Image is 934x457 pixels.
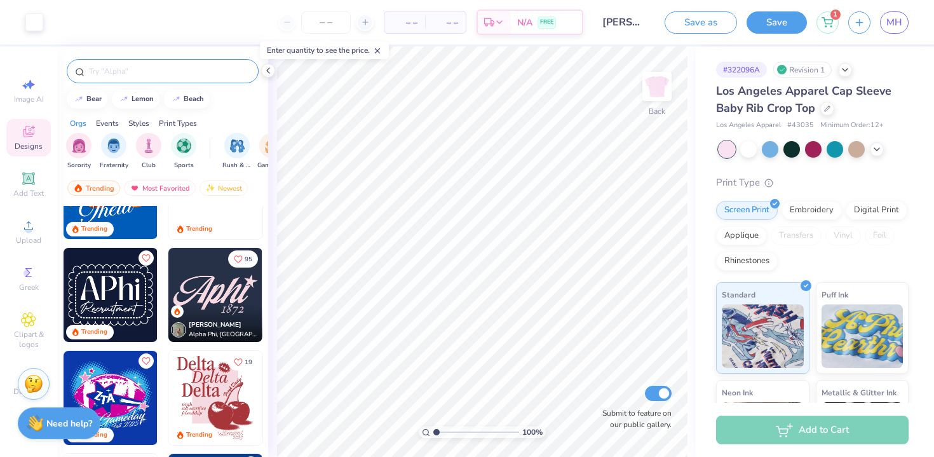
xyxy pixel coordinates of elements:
[245,256,252,263] span: 95
[665,11,737,34] button: Save as
[820,120,884,131] span: Minimum Order: 12 +
[66,133,91,170] div: filter for Sorority
[245,359,252,365] span: 19
[64,351,158,445] img: 62b1e9ac-b064-4fc8-8a9c-6a5242380643
[301,11,351,34] input: – –
[100,133,128,170] div: filter for Fraternity
[787,120,814,131] span: # 43035
[825,226,861,245] div: Vinyl
[722,304,804,368] img: Standard
[171,133,196,170] div: filter for Sports
[186,430,212,440] div: Trending
[142,161,156,170] span: Club
[716,83,891,116] span: Los Angeles Apparel Cap Sleeve Baby Rib Crop Top
[822,304,904,368] img: Puff Ink
[64,248,158,342] img: 31432bec-9d04-4367-a1bf-431e9e100e59
[716,62,767,78] div: # 322096A
[716,252,778,271] div: Rhinestones
[70,118,86,129] div: Orgs
[716,120,781,131] span: Los Angeles Apparel
[136,133,161,170] div: filter for Club
[168,351,262,445] img: f13d24e2-60bc-40ad-a640-70e85d21f66b
[81,224,107,234] div: Trending
[228,250,258,268] button: Like
[830,10,841,20] span: 1
[67,181,120,196] div: Trending
[773,62,832,78] div: Revision 1
[46,418,92,430] strong: Need help?
[257,133,287,170] div: filter for Game Day
[722,288,755,301] span: Standard
[222,133,252,170] div: filter for Rush & Bid
[846,201,907,220] div: Digital Print
[159,118,197,129] div: Print Types
[19,282,39,292] span: Greek
[88,65,250,78] input: Try "Alpha"
[880,11,909,34] a: MH
[189,330,257,339] span: Alpha Phi, [GEOGRAPHIC_DATA][US_STATE], [PERSON_NAME]
[73,184,83,193] img: trending.gif
[822,386,897,399] span: Metallic & Glitter Ink
[517,16,532,29] span: N/A
[265,139,280,153] img: Game Day Image
[782,201,842,220] div: Embroidery
[189,320,241,329] span: [PERSON_NAME]
[257,161,287,170] span: Game Day
[595,407,672,430] label: Submit to feature on our public gallery.
[100,161,128,170] span: Fraternity
[13,386,44,397] span: Decorate
[886,15,902,30] span: MH
[177,139,191,153] img: Sports Image
[67,90,107,109] button: bear
[865,226,895,245] div: Foil
[136,133,161,170] button: filter button
[230,139,245,153] img: Rush & Bid Image
[130,184,140,193] img: most_fav.gif
[200,181,248,196] div: Newest
[522,426,543,438] span: 100 %
[262,248,356,342] img: f16ef99e-098c-41c2-a149-279be3d4e9cf
[100,133,128,170] button: filter button
[228,353,258,371] button: Like
[74,95,84,103] img: trend_line.gif
[139,250,154,266] button: Like
[644,74,670,99] img: Back
[260,41,389,59] div: Enter quantity to see the price.
[222,161,252,170] span: Rush & Bid
[142,139,156,153] img: Club Image
[716,175,909,190] div: Print Type
[171,95,181,103] img: trend_line.gif
[171,133,196,170] button: filter button
[81,327,107,337] div: Trending
[262,351,356,445] img: 3b4e984f-edb8-4c39-8d58-6cefc6b026ef
[164,90,210,109] button: beach
[257,133,287,170] button: filter button
[716,226,767,245] div: Applique
[771,226,822,245] div: Transfers
[72,139,86,153] img: Sorority Image
[157,351,251,445] img: 930570ec-6ee7-422f-88b8-7ed139fa3abf
[716,201,778,220] div: Screen Print
[112,90,159,109] button: lemon
[128,118,149,129] div: Styles
[184,95,204,102] div: beach
[168,248,262,342] img: cf6172ea-6669-4bdf-845d-a2064c3110de
[174,161,194,170] span: Sports
[222,133,252,170] button: filter button
[67,161,91,170] span: Sorority
[119,95,129,103] img: trend_line.gif
[392,16,417,29] span: – –
[540,18,553,27] span: FREE
[157,248,251,342] img: 95ef838a-a585-4c4d-af9c-d02604e6401c
[16,235,41,245] span: Upload
[822,288,848,301] span: Puff Ink
[15,141,43,151] span: Designs
[205,184,215,193] img: Newest.gif
[593,10,655,35] input: Untitled Design
[14,94,44,104] span: Image AI
[433,16,458,29] span: – –
[722,386,753,399] span: Neon Ink
[124,181,196,196] div: Most Favorited
[107,139,121,153] img: Fraternity Image
[132,95,154,102] div: lemon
